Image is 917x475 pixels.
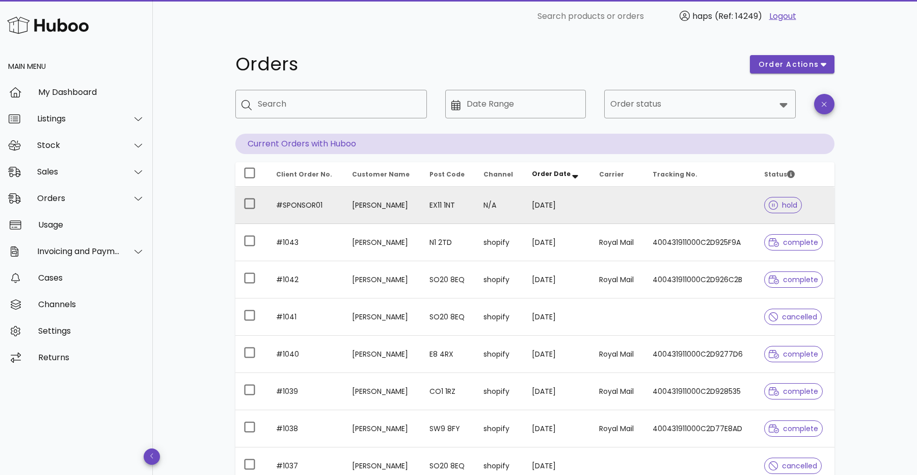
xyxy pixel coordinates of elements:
[268,224,344,261] td: #1043
[532,169,571,178] span: Order Date
[756,162,834,187] th: Status
[769,10,796,22] a: Logout
[644,162,756,187] th: Tracking No.
[475,373,523,410] td: shopify
[644,336,756,373] td: 400431911000C2D9277D6
[591,336,644,373] td: Royal Mail
[344,187,421,224] td: [PERSON_NAME]
[38,220,145,230] div: Usage
[524,187,591,224] td: [DATE]
[475,187,523,224] td: N/A
[591,410,644,447] td: Royal Mail
[344,224,421,261] td: [PERSON_NAME]
[38,326,145,336] div: Settings
[769,313,817,320] span: cancelled
[764,170,795,179] span: Status
[38,299,145,309] div: Channels
[591,373,644,410] td: Royal Mail
[715,10,762,22] span: (Ref: 14249)
[37,193,120,203] div: Orders
[344,162,421,187] th: Customer Name
[352,170,410,179] span: Customer Name
[421,373,475,410] td: CO1 1RZ
[644,410,756,447] td: 400431911000C2D77E8AD
[524,224,591,261] td: [DATE]
[268,298,344,336] td: #1041
[524,261,591,298] td: [DATE]
[7,14,89,36] img: Huboo Logo
[475,298,523,336] td: shopify
[235,55,738,73] h1: Orders
[421,224,475,261] td: N1 2TD
[750,55,834,73] button: order actions
[644,224,756,261] td: 400431911000C2D925F9A
[524,336,591,373] td: [DATE]
[769,202,797,209] span: hold
[429,170,465,179] span: Post Code
[644,261,756,298] td: 400431911000C2D926C2B
[769,462,817,469] span: cancelled
[591,224,644,261] td: Royal Mail
[344,298,421,336] td: [PERSON_NAME]
[344,261,421,298] td: [PERSON_NAME]
[38,353,145,362] div: Returns
[644,373,756,410] td: 400431911000C2D928535
[524,298,591,336] td: [DATE]
[769,425,818,432] span: complete
[769,351,818,358] span: complete
[37,114,120,123] div: Listings
[421,162,475,187] th: Post Code
[235,134,834,154] p: Current Orders with Huboo
[268,162,344,187] th: Client Order No.
[37,167,120,177] div: Sales
[421,298,475,336] td: SO20 8EQ
[421,410,475,447] td: SW9 8FY
[524,410,591,447] td: [DATE]
[475,261,523,298] td: shopify
[483,170,513,179] span: Channel
[421,336,475,373] td: E8 4RX
[524,373,591,410] td: [DATE]
[421,261,475,298] td: SO20 8EQ
[769,388,818,395] span: complete
[421,187,475,224] td: EX11 1NT
[591,162,644,187] th: Carrier
[37,140,120,150] div: Stock
[758,59,819,70] span: order actions
[769,276,818,283] span: complete
[653,170,697,179] span: Tracking No.
[475,224,523,261] td: shopify
[344,373,421,410] td: [PERSON_NAME]
[475,410,523,447] td: shopify
[591,261,644,298] td: Royal Mail
[268,373,344,410] td: #1039
[37,246,120,256] div: Invoicing and Payments
[604,90,796,118] div: Order status
[38,273,145,283] div: Cases
[475,336,523,373] td: shopify
[38,87,145,97] div: My Dashboard
[599,170,624,179] span: Carrier
[344,336,421,373] td: [PERSON_NAME]
[769,239,818,246] span: complete
[268,187,344,224] td: #SPONSOR01
[268,410,344,447] td: #1038
[524,162,591,187] th: Order Date: Sorted descending. Activate to remove sorting.
[344,410,421,447] td: [PERSON_NAME]
[692,10,712,22] span: haps
[475,162,523,187] th: Channel
[268,336,344,373] td: #1040
[268,261,344,298] td: #1042
[276,170,332,179] span: Client Order No.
